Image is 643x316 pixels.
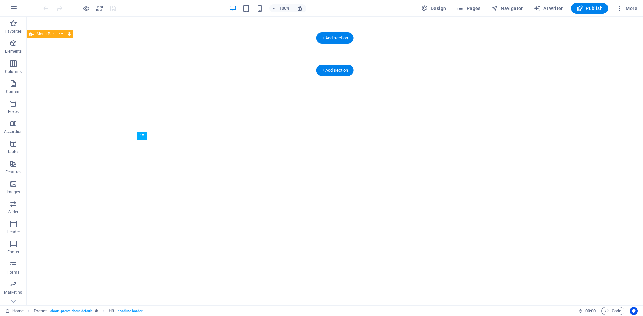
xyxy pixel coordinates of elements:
[601,307,624,315] button: Code
[5,29,22,34] p: Favorites
[6,89,21,94] p: Content
[34,307,143,315] nav: breadcrumb
[95,309,98,313] i: This element is a customizable preset
[585,307,596,315] span: 00 00
[37,32,54,36] span: Menu Bar
[96,5,103,12] i: Reload page
[34,307,47,315] span: Click to select. Double-click to edit
[7,270,19,275] p: Forms
[49,307,92,315] span: . about .preset-about-default
[4,129,23,134] p: Accordion
[457,5,480,12] span: Pages
[590,308,591,313] span: :
[269,4,293,12] button: 100%
[571,3,608,14] button: Publish
[7,149,19,154] p: Tables
[604,307,621,315] span: Code
[531,3,566,14] button: AI Writer
[630,307,638,315] button: Usercentrics
[489,3,526,14] button: Navigator
[279,4,290,12] h6: 100%
[534,5,563,12] span: AI Writer
[616,5,637,12] span: More
[82,4,90,12] button: Click here to leave preview mode and continue editing
[419,3,449,14] button: Design
[491,5,523,12] span: Navigator
[7,229,20,235] p: Header
[4,290,22,295] p: Marketing
[7,189,20,195] p: Images
[454,3,483,14] button: Pages
[419,3,449,14] div: Design (Ctrl+Alt+Y)
[316,32,354,44] div: + Add section
[316,65,354,76] div: + Add section
[8,209,19,215] p: Slider
[578,307,596,315] h6: Session time
[27,17,643,305] iframe: To enrich screen reader interactions, please activate Accessibility in Grammarly extension settings
[5,169,21,175] p: Features
[7,249,19,255] p: Footer
[421,5,446,12] span: Design
[297,5,303,11] i: On resize automatically adjust zoom level to fit chosen device.
[5,69,22,74] p: Columns
[95,4,103,12] button: reload
[5,49,22,54] p: Elements
[614,3,640,14] button: More
[5,307,24,315] a: Click to cancel selection. Double-click to open Pages
[109,307,114,315] span: Click to select. Double-click to edit
[576,5,603,12] span: Publish
[117,307,143,315] span: . headline-border
[8,109,19,114] p: Boxes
